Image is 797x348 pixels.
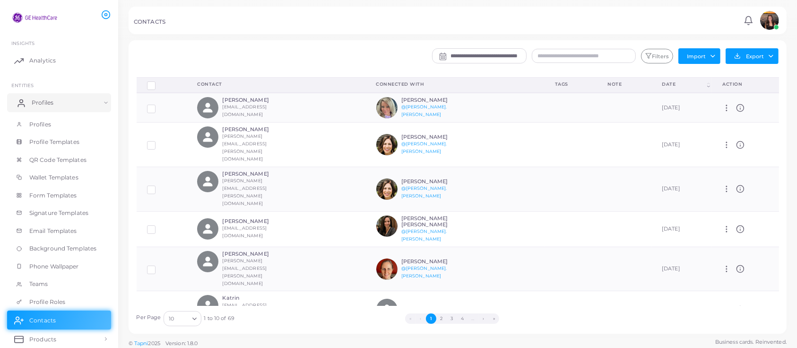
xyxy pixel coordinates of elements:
[201,299,214,312] svg: person fill
[222,225,267,238] small: [EMAIL_ADDRESS][DOMAIN_NAME]
[7,151,111,169] a: QR Code Templates
[165,340,198,347] span: Version: 1.8.0
[7,222,111,240] a: Email Templates
[7,311,111,330] a: Contacts
[201,223,214,235] svg: person fill
[201,101,214,114] svg: person fill
[222,218,292,224] h6: [PERSON_NAME]
[222,104,267,117] small: [EMAIL_ADDRESS][DOMAIN_NAME]
[555,81,587,88] div: Tags
[29,244,96,253] span: Background Templates
[760,11,779,30] img: avatar
[201,131,214,143] svg: person fill
[401,266,447,278] a: @[PERSON_NAME].[PERSON_NAME]
[134,18,165,25] h5: CONTACTS
[376,215,398,237] img: avatar
[7,93,111,112] a: Profiles
[401,229,447,241] a: @[PERSON_NAME].[PERSON_NAME]
[222,97,292,103] h6: [PERSON_NAME]
[678,48,720,63] button: Import
[29,173,78,182] span: Wallet Templates
[478,313,489,324] button: Go to next page
[662,185,702,193] div: [DATE]
[222,134,267,161] small: [PERSON_NAME][EMAIL_ADDRESS][PERSON_NAME][DOMAIN_NAME]
[7,51,111,70] a: Analytics
[641,49,673,64] button: Filters
[7,293,111,311] a: Profile Roles
[401,97,471,103] h6: [PERSON_NAME]
[662,141,702,149] div: [DATE]
[7,240,111,258] a: Background Templates
[7,116,111,134] a: Profiles
[401,134,471,140] h6: [PERSON_NAME]
[137,77,187,93] th: Row-selection
[447,313,457,324] button: Go to page 3
[222,258,267,286] small: [PERSON_NAME][EMAIL_ADDRESS][PERSON_NAME][DOMAIN_NAME]
[11,40,35,46] span: INSIGHTS
[29,227,77,235] span: Email Templates
[401,186,447,198] a: @[PERSON_NAME].[PERSON_NAME]
[222,178,267,206] small: [PERSON_NAME][EMAIL_ADDRESS][PERSON_NAME][DOMAIN_NAME]
[29,209,88,217] span: Signature Templates
[29,191,77,200] span: Form Templates
[137,314,161,321] label: Per Page
[29,138,79,146] span: Profile Templates
[757,11,781,30] a: avatar
[376,259,398,280] img: avatar
[222,251,292,257] h6: [PERSON_NAME]
[662,265,702,273] div: [DATE]
[381,303,393,316] svg: person fill
[222,303,267,323] small: [EMAIL_ADDRESS][PERSON_NAME][DOMAIN_NAME]
[7,275,111,293] a: Teams
[457,313,468,324] button: Go to page 4
[29,280,48,288] span: Teams
[489,313,499,324] button: Go to last page
[29,298,65,306] span: Profile Roles
[376,81,534,88] div: Connected With
[197,81,355,88] div: Contact
[234,313,670,324] ul: Pagination
[662,81,705,88] div: Date
[29,120,51,129] span: Profiles
[401,259,471,265] h6: [PERSON_NAME]
[29,335,56,344] span: Products
[169,314,174,324] span: 10
[401,178,471,185] h6: [PERSON_NAME]
[7,133,111,151] a: Profile Templates
[29,156,87,164] span: QR Code Templates
[7,204,111,222] a: Signature Templates
[29,262,79,271] span: Phone Wallpaper
[222,126,292,133] h6: [PERSON_NAME]
[722,81,768,88] div: action
[401,104,447,117] a: @[PERSON_NAME].[PERSON_NAME]
[29,56,56,65] span: Analytics
[7,169,111,187] a: Wallet Templates
[7,187,111,205] a: Form Templates
[11,82,34,88] span: ENTITIES
[204,315,234,322] span: 1 to 10 of 69
[148,339,160,348] span: 2025
[376,134,398,155] img: avatar
[662,225,702,233] div: [DATE]
[222,171,292,177] h6: [PERSON_NAME]
[29,316,56,325] span: Contacts
[376,97,398,118] img: avatar
[222,295,292,301] h6: Katrin
[662,104,702,112] div: [DATE]
[401,141,447,154] a: @[PERSON_NAME].[PERSON_NAME]
[401,215,471,228] h6: [PERSON_NAME] [PERSON_NAME]
[607,81,641,88] div: Note
[175,313,189,324] input: Search for option
[164,311,201,326] div: Search for option
[376,178,398,200] img: avatar
[7,258,111,276] a: Phone Wallpaper
[201,255,214,268] svg: person fill
[9,9,61,27] img: logo
[426,313,436,324] button: Go to page 1
[726,48,779,64] button: Export
[129,339,198,348] span: ©
[32,98,53,107] span: Profiles
[201,175,214,188] svg: person fill
[134,340,148,347] a: Tapni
